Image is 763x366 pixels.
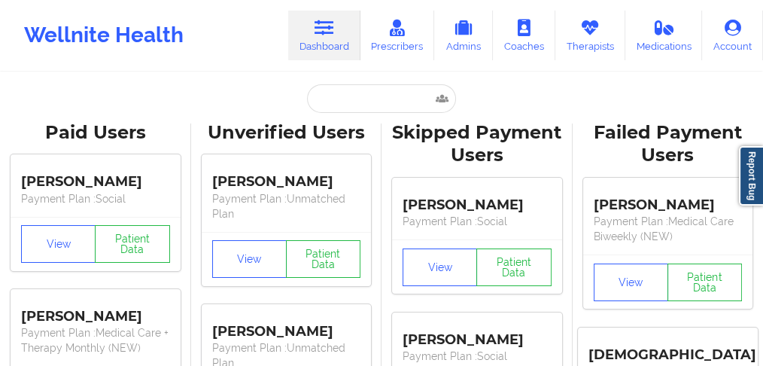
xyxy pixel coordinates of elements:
button: View [594,264,668,301]
p: Payment Plan : Medical Care + Therapy Monthly (NEW) [21,325,170,355]
button: Patient Data [95,225,169,263]
a: Medications [625,11,703,60]
a: Dashboard [288,11,360,60]
div: Paid Users [11,121,181,145]
div: Unverified Users [202,121,372,145]
button: Patient Data [667,264,742,301]
div: [PERSON_NAME] [212,312,361,340]
button: View [21,225,96,263]
p: Payment Plan : Unmatched Plan [212,191,361,221]
div: [PERSON_NAME] [21,163,170,191]
p: Payment Plan : Social [21,191,170,206]
p: Payment Plan : Social [403,214,552,229]
a: Admins [434,11,493,60]
a: Report Bug [739,146,763,206]
div: [PERSON_NAME] [21,297,170,325]
button: Patient Data [476,249,551,286]
div: [PERSON_NAME] [403,320,552,349]
a: Prescribers [360,11,435,60]
p: Payment Plan : Social [403,349,552,364]
div: Failed Payment Users [583,121,753,168]
a: Therapists [555,11,625,60]
div: [PERSON_NAME] [212,163,361,191]
div: [PERSON_NAME] [403,185,552,214]
p: Payment Plan : Medical Care Biweekly (NEW) [594,214,743,244]
button: Patient Data [286,240,360,278]
button: View [212,240,287,278]
div: Skipped Payment Users [392,121,562,168]
a: Coaches [493,11,555,60]
a: Account [702,11,763,60]
div: [PERSON_NAME] [594,185,743,214]
button: View [403,249,477,286]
